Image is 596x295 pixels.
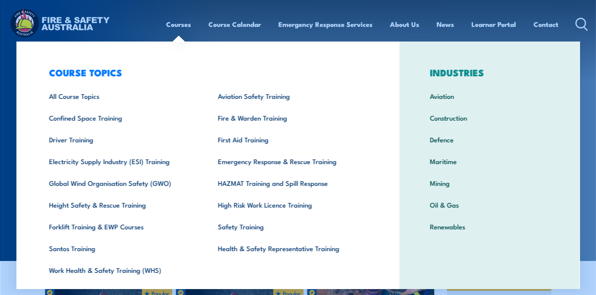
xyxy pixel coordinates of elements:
[437,14,454,35] a: News
[37,216,206,237] a: Forklift Training & EWP Courses
[206,85,375,107] a: Aviation Safety Training
[390,14,420,35] a: About Us
[206,194,375,216] a: High Risk Work Licence Training
[418,194,562,216] a: Oil & Gas
[209,14,261,35] a: Course Calendar
[37,107,206,129] a: Confined Space Training
[37,150,206,172] a: Electricity Supply Industry (ESI) Training
[37,67,375,78] h3: COURSE TOPICS
[418,150,562,172] a: Maritime
[418,107,562,129] a: Construction
[206,129,375,150] a: First Aid Training
[418,67,562,78] h3: INDUSTRIES
[418,85,562,107] a: Aviation
[206,172,375,194] a: HAZMAT Training and Spill Response
[206,237,375,259] a: Health & Safety Representative Training
[37,194,206,216] a: Height Safety & Rescue Training
[418,129,562,150] a: Defence
[472,14,517,35] a: Learner Portal
[206,216,375,237] a: Safety Training
[37,237,206,259] a: Santos Training
[418,216,562,237] a: Renewables
[206,107,375,129] a: Fire & Warden Training
[418,172,562,194] a: Mining
[206,150,375,172] a: Emergency Response & Rescue Training
[167,14,191,35] a: Courses
[37,129,206,150] a: Driver Training
[534,14,559,35] a: Contact
[279,14,373,35] a: Emergency Response Services
[37,172,206,194] a: Global Wind Organisation Safety (GWO)
[37,85,206,107] a: All Course Topics
[37,259,206,281] a: Work Health & Safety Training (WHS)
